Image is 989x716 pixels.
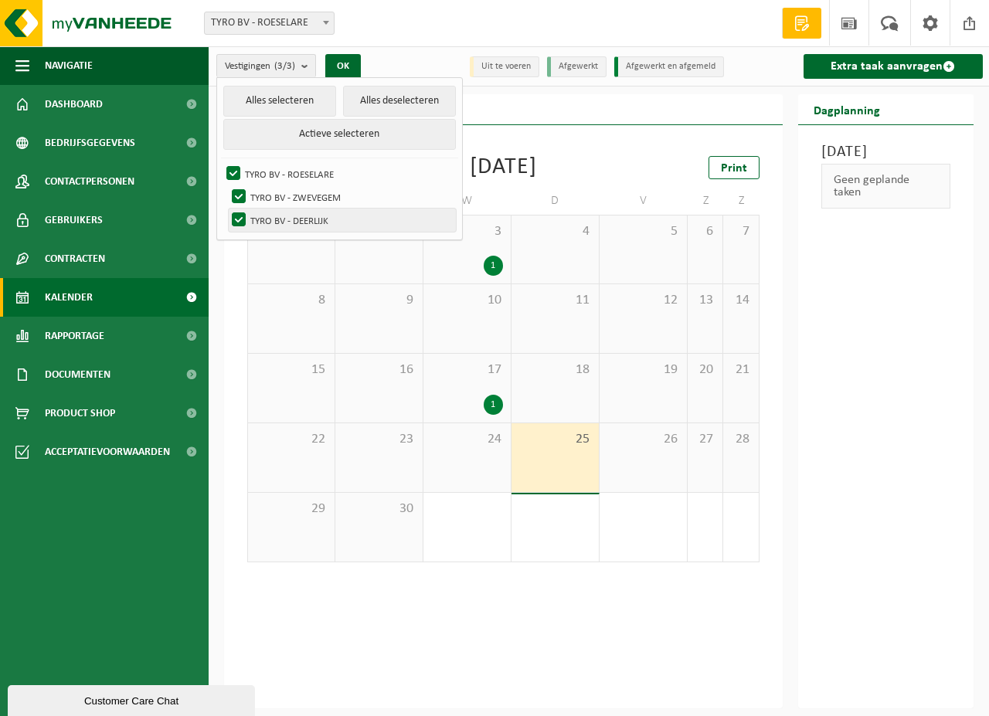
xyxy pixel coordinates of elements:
[695,361,715,378] span: 20
[223,86,336,117] button: Alles selecteren
[723,187,759,215] td: Z
[343,292,415,309] span: 9
[45,433,170,471] span: Acceptatievoorwaarden
[343,501,415,517] span: 30
[431,223,503,240] span: 3
[731,361,750,378] span: 21
[821,164,951,209] div: Geen geplande taken
[688,187,723,215] td: Z
[256,501,327,517] span: 29
[223,162,456,185] label: TYRO BV - ROESELARE
[519,431,591,448] span: 25
[731,431,750,448] span: 28
[798,94,896,124] h2: Dagplanning
[804,54,984,79] a: Extra taak aanvragen
[821,141,951,164] h3: [DATE]
[695,223,715,240] span: 6
[607,431,679,448] span: 26
[45,46,93,85] span: Navigatie
[205,12,334,34] span: TYRO BV - ROESELARE
[519,361,591,378] span: 18
[216,54,316,77] button: Vestigingen(3/3)
[223,119,456,150] button: Actieve selecteren
[721,162,747,175] span: Print
[431,431,503,448] span: 24
[45,317,104,355] span: Rapportage
[325,54,361,79] button: OK
[709,156,760,179] a: Print
[256,292,327,309] span: 8
[45,394,115,433] span: Product Shop
[256,361,327,378] span: 15
[431,361,503,378] span: 17
[731,223,750,240] span: 7
[484,395,503,415] div: 1
[607,292,679,309] span: 12
[45,162,134,201] span: Contactpersonen
[431,292,503,309] span: 10
[343,361,415,378] span: 16
[423,187,511,215] td: W
[45,201,103,239] span: Gebruikers
[511,187,600,215] td: D
[229,209,456,232] label: TYRO BV - DEERLIJK
[731,292,750,309] span: 14
[614,56,724,77] li: Afgewerkt en afgemeld
[204,12,335,35] span: TYRO BV - ROESELARE
[519,292,591,309] span: 11
[695,292,715,309] span: 13
[470,56,539,77] li: Uit te voeren
[607,361,679,378] span: 19
[274,61,295,71] count: (3/3)
[343,431,415,448] span: 23
[519,223,591,240] span: 4
[45,355,110,394] span: Documenten
[547,56,607,77] li: Afgewerkt
[225,55,295,78] span: Vestigingen
[45,124,135,162] span: Bedrijfsgegevens
[45,85,103,124] span: Dashboard
[607,223,679,240] span: 5
[484,256,503,276] div: 1
[600,187,688,215] td: V
[45,239,105,278] span: Contracten
[256,431,327,448] span: 22
[45,278,93,317] span: Kalender
[470,156,537,179] div: [DATE]
[343,86,456,117] button: Alles deselecteren
[8,682,258,716] iframe: chat widget
[229,185,456,209] label: TYRO BV - ZWEVEGEM
[695,431,715,448] span: 27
